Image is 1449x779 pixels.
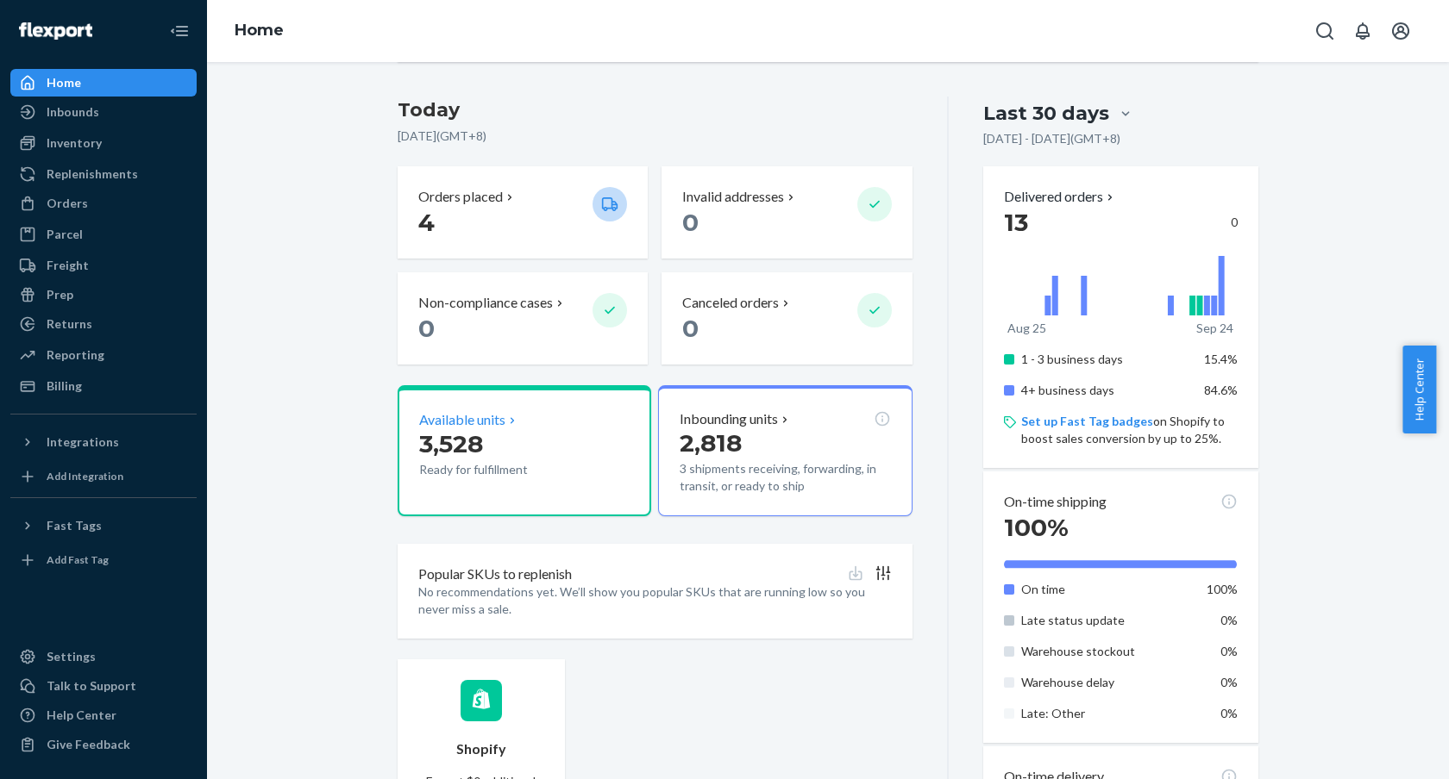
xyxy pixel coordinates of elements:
a: Replenishments [10,160,197,188]
button: Give Feedback [10,731,197,758]
p: on Shopify to boost sales conversion by up to 25%. [1021,413,1238,447]
a: Reporting [10,341,197,369]
div: Add Fast Tag [47,552,109,567]
p: [DATE] ( GMT+8 ) [398,128,913,145]
span: 100% [1207,582,1238,596]
div: Reporting [47,346,104,364]
p: Shopify [456,739,506,759]
p: Warehouse delay [1021,674,1191,691]
div: Fast Tags [47,517,102,534]
button: Available units3,528Ready for fulfillment [398,385,651,516]
p: Available units [419,410,505,430]
p: Warehouse stockout [1021,643,1191,660]
a: Parcel [10,221,197,248]
button: Fast Tags [10,512,197,539]
p: 1 - 3 business days [1021,351,1191,368]
div: Orders [47,195,88,212]
p: [DATE] - [DATE] ( GMT+8 ) [983,130,1120,147]
div: Talk to Support [47,677,136,695]
p: Popular SKUs to replenish [418,564,572,584]
a: Add Fast Tag [10,546,197,574]
p: 3 shipments receiving, forwarding, in transit, or ready to ship [680,460,890,495]
span: 100% [1004,513,1069,542]
div: Settings [47,648,96,665]
div: Integrations [47,433,119,451]
span: 2,818 [680,428,742,458]
a: Settings [10,643,197,670]
a: Freight [10,252,197,279]
span: 4 [418,208,435,237]
div: Home [47,74,81,91]
div: Add Integration [47,469,123,483]
div: 0 [1004,207,1238,238]
a: Inventory [10,129,197,157]
button: Invalid addresses 0 [662,166,912,259]
a: Home [10,69,197,97]
button: Open account menu [1383,14,1418,48]
div: Help Center [47,707,116,724]
a: Help Center [10,701,197,729]
div: Prep [47,286,73,303]
button: Delivered orders [1004,187,1117,207]
button: Help Center [1402,346,1436,433]
button: Canceled orders 0 [662,272,912,365]
span: 0 [682,314,699,343]
span: 0% [1220,675,1238,689]
button: Open notifications [1345,14,1380,48]
span: 15.4% [1204,352,1238,366]
a: Billing [10,372,197,400]
a: Set up Fast Tag badges [1021,414,1153,428]
button: Close Navigation [162,14,197,48]
button: Orders placed 4 [398,166,648,259]
p: No recommendations yet. We’ll show you popular SKUs that are running low so you never miss a sale. [418,583,892,618]
a: Orders [10,190,197,217]
a: Inbounds [10,98,197,126]
a: Home [235,21,284,40]
div: Replenishments [47,165,138,183]
a: Add Integration [10,463,197,490]
span: 0% [1220,706,1238,720]
a: Talk to Support [10,672,197,700]
p: Canceled orders [682,293,779,313]
p: Inbounding units [680,409,778,429]
button: Integrations [10,428,197,456]
div: Parcel [47,226,83,243]
div: Freight [47,257,89,274]
p: 4+ business days [1021,382,1191,399]
div: Inventory [47,134,102,152]
p: Sep 24 [1196,320,1233,337]
img: Flexport logo [19,22,92,40]
span: 0% [1220,613,1238,627]
div: Inbounds [47,103,99,121]
span: 0 [682,208,699,237]
p: Ready for fulfillment [419,461,579,478]
span: 84.6% [1204,383,1238,397]
p: Late: Other [1021,705,1191,722]
a: Returns [10,310,197,338]
a: Prep [10,281,197,308]
p: Invalid addresses [682,187,784,207]
span: 0% [1220,644,1238,658]
div: Returns [47,315,92,333]
div: Give Feedback [47,736,130,753]
p: Aug 25 [1007,320,1046,337]
div: Last 30 days [983,100,1109,127]
button: Inbounding units2,8183 shipments receiving, forwarding, in transit, or ready to ship [658,385,912,516]
ol: breadcrumbs [221,6,298,56]
div: Billing [47,377,82,395]
span: 3,528 [419,429,483,458]
button: Open Search Box [1308,14,1342,48]
span: 13 [1004,208,1028,237]
button: Non-compliance cases 0 [398,272,648,365]
p: On-time shipping [1004,492,1107,512]
h3: Today [398,97,913,124]
p: Non-compliance cases [418,293,553,313]
p: On time [1021,581,1191,598]
p: Late status update [1021,612,1191,629]
p: Orders placed [418,187,503,207]
span: 0 [418,314,435,343]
